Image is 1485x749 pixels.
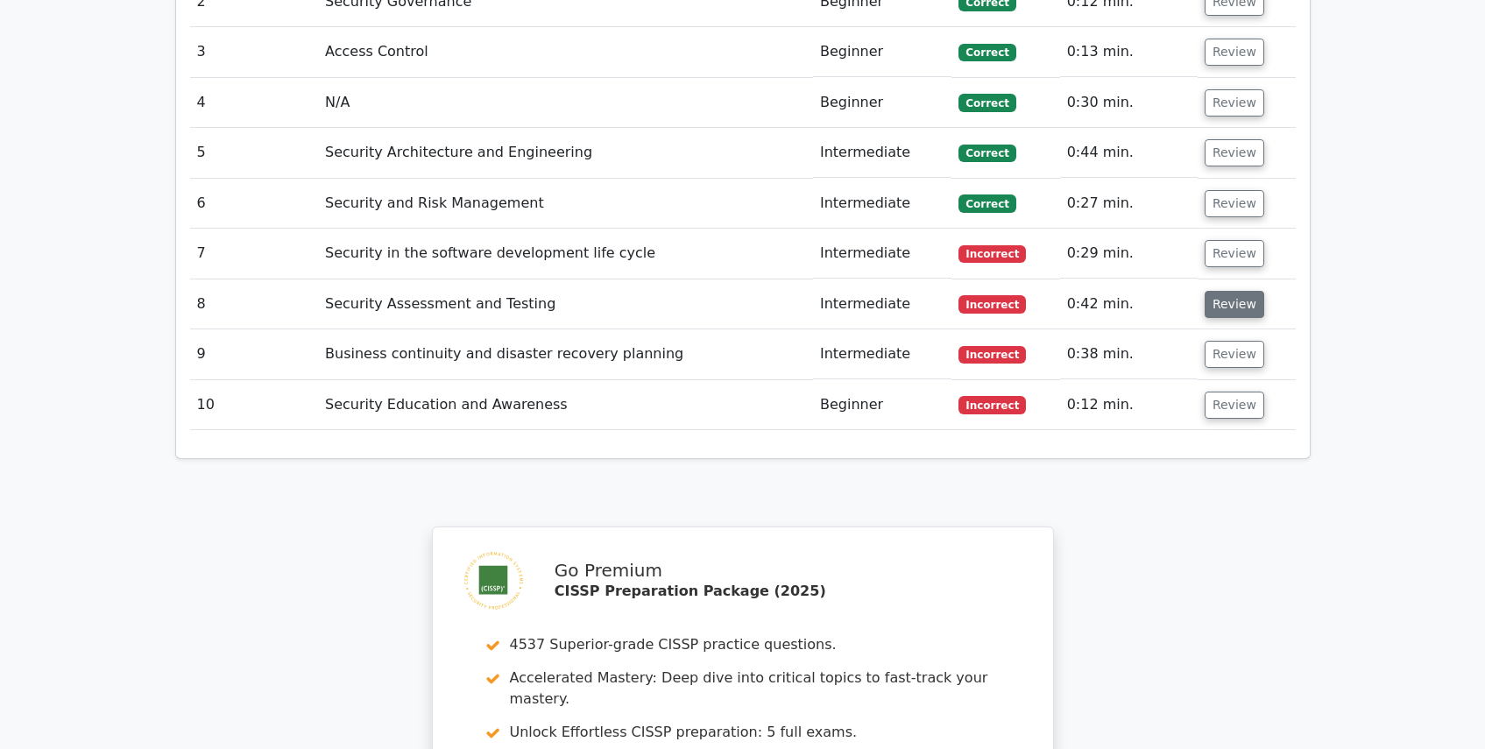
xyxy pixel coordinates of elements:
td: Security Architecture and Engineering [318,128,813,178]
td: Beginner [813,78,951,128]
td: 0:42 min. [1060,279,1198,329]
td: 0:44 min. [1060,128,1198,178]
td: 8 [190,279,319,329]
td: 0:30 min. [1060,78,1198,128]
td: Beginner [813,380,951,430]
td: Intermediate [813,179,951,229]
button: Review [1205,190,1264,217]
span: Correct [958,194,1015,212]
td: 5 [190,128,319,178]
td: 9 [190,329,319,379]
td: Security Assessment and Testing [318,279,813,329]
td: Intermediate [813,128,951,178]
td: Business continuity and disaster recovery planning [318,329,813,379]
span: Incorrect [958,346,1026,364]
span: Incorrect [958,245,1026,263]
button: Review [1205,341,1264,368]
button: Review [1205,89,1264,117]
td: 0:29 min. [1060,229,1198,279]
td: Intermediate [813,329,951,379]
span: Correct [958,94,1015,111]
td: 7 [190,229,319,279]
td: 6 [190,179,319,229]
td: Access Control [318,27,813,77]
td: Security and Risk Management [318,179,813,229]
td: 0:13 min. [1060,27,1198,77]
td: Intermediate [813,279,951,329]
button: Review [1205,39,1264,66]
td: N/A [318,78,813,128]
td: 0:27 min. [1060,179,1198,229]
td: Security Education and Awareness [318,380,813,430]
button: Review [1205,291,1264,318]
td: Intermediate [813,229,951,279]
td: 10 [190,380,319,430]
span: Incorrect [958,396,1026,413]
td: Beginner [813,27,951,77]
span: Correct [958,44,1015,61]
td: 0:38 min. [1060,329,1198,379]
td: 4 [190,78,319,128]
td: 3 [190,27,319,77]
button: Review [1205,240,1264,267]
td: 0:12 min. [1060,380,1198,430]
button: Review [1205,392,1264,419]
td: Security in the software development life cycle [318,229,813,279]
span: Incorrect [958,295,1026,313]
span: Correct [958,145,1015,162]
button: Review [1205,139,1264,166]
